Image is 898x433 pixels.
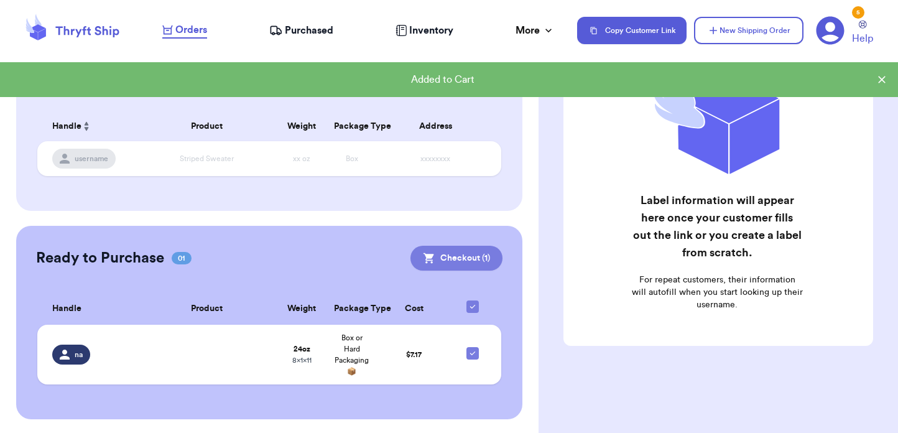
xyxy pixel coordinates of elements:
[75,154,108,164] span: username
[406,351,422,358] span: $ 7.17
[335,334,369,375] span: Box or Hard Packaging 📦
[326,293,376,325] th: Package Type
[410,246,502,271] button: Checkout (1)
[396,23,453,38] a: Inventory
[852,21,873,46] a: Help
[577,17,687,44] button: Copy Customer Link
[409,23,453,38] span: Inventory
[277,111,326,141] th: Weight
[631,274,803,311] p: For repeat customers, their information will autofill when you start looking up their username.
[162,22,207,39] a: Orders
[175,22,207,37] span: Orders
[420,155,450,162] span: xxxxxxxx
[137,293,277,325] th: Product
[52,120,81,133] span: Handle
[816,16,845,45] a: 5
[631,192,803,261] h2: Label information will appear here once your customer fills out the link or you create a label fr...
[293,155,310,162] span: xx oz
[277,293,326,325] th: Weight
[269,23,333,38] a: Purchased
[852,6,864,19] div: 5
[377,293,451,325] th: Cost
[326,111,376,141] th: Package Type
[81,119,91,134] button: Sort ascending
[285,23,333,38] span: Purchased
[694,17,803,44] button: New Shipping Order
[516,23,555,38] div: More
[36,248,164,268] h2: Ready to Purchase
[346,155,358,162] span: Box
[294,345,310,353] strong: 24 oz
[292,356,312,364] span: 8 x 1 x 11
[180,155,234,162] span: Striped Sweater
[852,31,873,46] span: Help
[137,111,277,141] th: Product
[172,252,192,264] span: 01
[52,302,81,315] span: Handle
[377,111,502,141] th: Address
[75,350,83,360] span: na
[10,72,876,87] div: Added to Cart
